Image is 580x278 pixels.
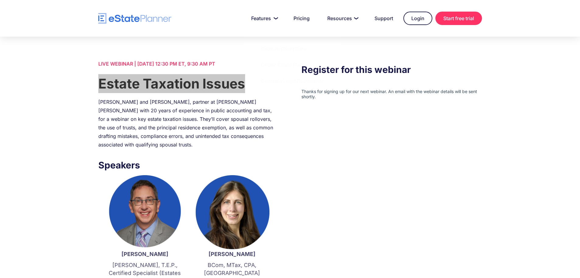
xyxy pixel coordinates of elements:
[253,58,313,71] a: Create Estate Plans
[244,12,283,24] a: Features
[435,12,482,25] a: Start free trial
[98,60,279,68] div: LIVE WEBINAR | [DATE] 12:30 PM ET, 9:30 AM PT
[286,12,317,24] a: Pricing
[98,74,279,93] h1: Estate Taxation Issues
[261,61,306,68] div: Create Estate Plans
[261,78,324,84] div: Generate Legal Documents
[98,13,171,24] a: home
[253,42,314,55] a: Capture Client Data
[209,251,255,257] strong: [PERSON_NAME]
[98,158,279,172] h3: Speakers
[301,63,482,77] h3: Register for this webinar
[121,251,168,257] strong: [PERSON_NAME]
[367,12,400,24] a: Support
[195,261,269,277] p: BCom, MTax, CPA, [GEOGRAPHIC_DATA]
[261,45,306,52] div: Capture Client Data
[403,12,432,25] a: Login
[320,12,364,24] a: Resources
[253,74,331,87] a: Generate Legal Documents
[98,98,279,149] div: [PERSON_NAME] and [PERSON_NAME], partner at [PERSON_NAME] [PERSON_NAME] with 20 years of experien...
[301,89,482,99] iframe: Form 0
